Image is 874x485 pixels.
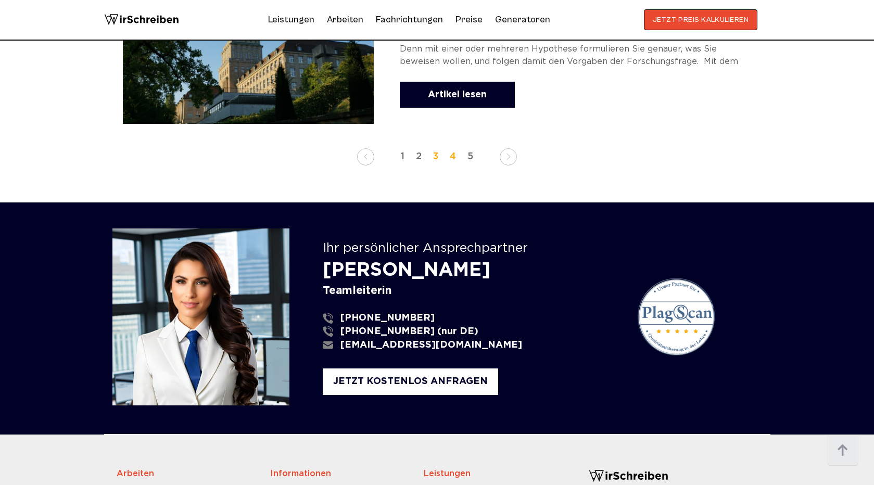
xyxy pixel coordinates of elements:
a: 5 [462,149,478,164]
div: [PERSON_NAME] [323,260,627,282]
a: Fachrichtungen [376,11,443,28]
img: logo-footer [589,468,668,484]
span: [PHONE_NUMBER] (nur DE) [340,326,478,337]
div: Informationen [270,468,414,480]
img: button top [827,435,858,466]
div: Arbeiten [117,468,261,480]
span: [PHONE_NUMBER] [340,313,435,324]
span: 3 [428,149,444,164]
p: Hypothesen sind für bestimmte Formen der wissenschaftlichen Arbeit unverzichtbar – Sie müssen nic... [400,6,752,81]
div: Ihr persönlicher Ansprechpartner [323,241,627,256]
a: Artikel lesen [400,82,515,108]
div: JETZT KOSTENLOS ANFRAGEN [323,368,498,395]
div: Teamleiterin [323,285,627,297]
a: [PHONE_NUMBER] (nur DE) [323,326,616,337]
img: logo wirschreiben [104,9,179,30]
a: Generatoren [495,11,550,28]
img: phone [323,326,333,337]
img: Mathilda Sussman [112,228,289,405]
a: Leistungen [268,11,314,28]
a: Arbeiten [327,11,363,28]
a: Preise [455,14,483,25]
a: [PHONE_NUMBER] [323,313,616,324]
a: 4 [445,149,461,164]
a: 2 [411,149,427,164]
img: plagScan [637,278,715,356]
div: Leistungen [424,468,568,480]
a: [EMAIL_ADDRESS][DOMAIN_NAME] [323,340,616,351]
img: phone [323,313,333,324]
button: JETZT PREIS KALKULIEREN [644,9,758,30]
a: 1 [396,149,410,164]
span: [EMAIL_ADDRESS][DOMAIN_NAME] [340,340,522,351]
img: email [323,340,333,350]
